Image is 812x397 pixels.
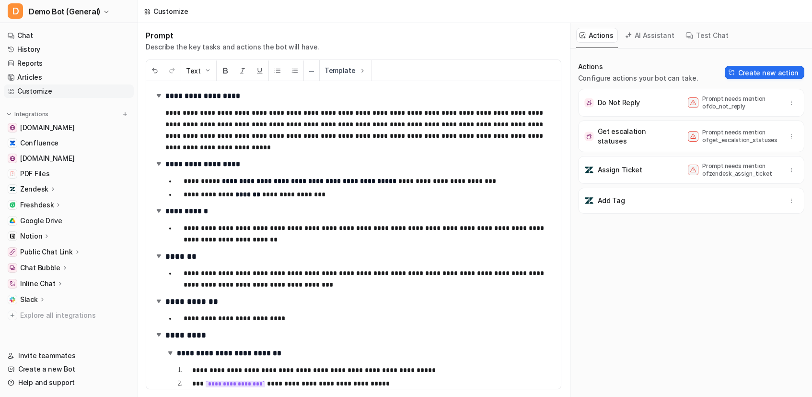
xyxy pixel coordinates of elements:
span: PDF Files [20,169,49,179]
img: Zendesk [10,186,15,192]
a: Invite teammates [4,349,134,362]
p: Actions [578,62,698,72]
p: Inline Chat [20,279,56,289]
img: PDF Files [10,171,15,177]
a: ConfluenceConfluence [4,136,134,150]
img: explore all integrations [8,311,17,320]
img: Template [359,67,366,74]
p: Public Chat Link [20,247,73,257]
p: Prompt needs mention of do_not_reply [702,95,779,110]
img: Redo [168,67,176,74]
a: Google DriveGoogle Drive [4,214,134,228]
button: Redo [163,60,181,81]
p: Freshdesk [20,200,54,210]
p: Configure actions your bot can take. [578,73,698,83]
span: Confluence [20,138,58,148]
p: Describe the key tasks and actions the bot will have. [146,42,319,52]
p: Prompt needs mention of zendesk_assign_ticket [702,162,779,178]
img: Freshdesk [10,202,15,208]
p: Notion [20,231,42,241]
p: Slack [20,295,38,304]
a: www.atlassian.com[DOMAIN_NAME] [4,152,134,165]
span: [DOMAIN_NAME] [20,154,74,163]
img: Do Not Reply icon [584,98,594,108]
a: Help and support [4,376,134,389]
button: Ordered List [286,60,303,81]
img: expand-arrow.svg [154,330,163,339]
button: Template [320,60,371,81]
img: Inline Chat [10,281,15,287]
p: Zendesk [20,184,48,194]
img: expand-arrow.svg [154,91,163,100]
img: Create action [729,69,735,76]
img: Underline [256,67,264,74]
p: Assign Ticket [598,165,642,175]
button: ─ [304,60,319,81]
img: Unordered List [274,67,281,74]
button: Underline [251,60,268,81]
img: expand-arrow.svg [154,206,163,216]
img: Bold [221,67,229,74]
h1: Prompt [146,31,319,40]
a: Articles [4,71,134,84]
a: History [4,43,134,56]
img: expand-arrow.svg [165,348,175,358]
button: Text [181,60,216,81]
img: expand-arrow.svg [154,251,163,261]
img: Undo [151,67,159,74]
img: Slack [10,297,15,302]
a: Reports [4,57,134,70]
img: expand menu [6,111,12,118]
a: Customize [4,84,134,98]
button: AI Assistant [622,28,679,43]
img: Italic [239,67,246,74]
button: Italic [234,60,251,81]
img: Get escalation statuses icon [584,132,594,141]
span: Google Drive [20,216,62,226]
img: Public Chat Link [10,249,15,255]
a: Explore all integrations [4,309,134,322]
a: Create a new Bot [4,362,134,376]
p: Do Not Reply [598,98,640,108]
button: Bold [217,60,234,81]
span: D [8,3,23,19]
p: Integrations [14,110,48,118]
img: Add Tag icon [584,196,594,205]
button: Test Chat [682,28,732,43]
img: Dropdown Down Arrow [204,67,211,74]
button: Undo [146,60,163,81]
img: Ordered List [291,67,299,74]
img: expand-arrow.svg [154,296,163,306]
span: Demo Bot (General) [29,5,101,18]
img: Confluence [10,140,15,146]
a: Chat [4,29,134,42]
p: Prompt needs mention of get_escalation_statuses [702,129,779,144]
img: Chat Bubble [10,265,15,271]
img: Assign Ticket icon [584,165,594,175]
p: Get escalation statuses [598,127,665,146]
div: Customize [153,6,188,16]
span: Explore all integrations [20,308,130,323]
p: Add Tag [598,196,625,205]
img: menu_add.svg [122,111,128,118]
button: Integrations [4,109,51,119]
a: PDF FilesPDF Files [4,167,134,180]
a: www.airbnb.com[DOMAIN_NAME] [4,121,134,134]
img: www.atlassian.com [10,156,15,161]
p: Chat Bubble [20,263,60,273]
img: expand-arrow.svg [154,159,163,168]
span: [DOMAIN_NAME] [20,123,74,132]
img: Notion [10,233,15,239]
img: www.airbnb.com [10,125,15,131]
img: Google Drive [10,218,15,224]
button: Unordered List [269,60,286,81]
button: Actions [576,28,618,43]
button: Create new action [725,66,804,79]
